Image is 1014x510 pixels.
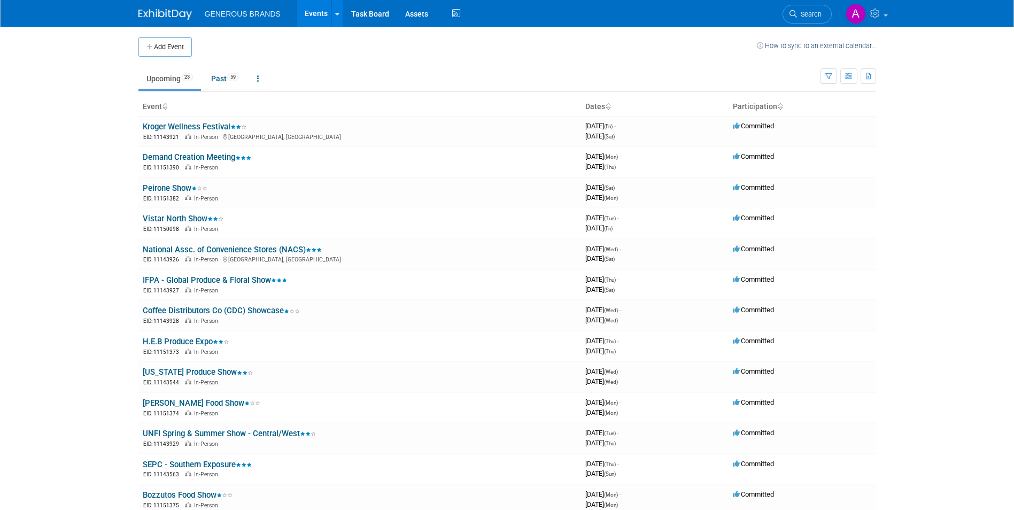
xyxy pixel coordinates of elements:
[185,134,191,139] img: In-Person Event
[585,275,619,283] span: [DATE]
[185,441,191,446] img: In-Person Event
[733,245,774,253] span: Committed
[143,337,229,346] a: H.E.B Produce Expo
[604,461,616,467] span: (Thu)
[585,163,616,171] span: [DATE]
[143,490,233,500] a: Bozzutos Food Show
[620,367,621,375] span: -
[733,122,774,130] span: Committed
[143,411,183,416] span: EID: 11151374
[733,306,774,314] span: Committed
[604,338,616,344] span: (Thu)
[185,318,191,323] img: In-Person Event
[733,275,774,283] span: Committed
[604,349,616,354] span: (Thu)
[143,472,183,477] span: EID: 11143563
[617,429,619,437] span: -
[194,502,221,509] span: In-Person
[143,349,183,355] span: EID: 11151373
[138,37,192,57] button: Add Event
[585,152,621,160] span: [DATE]
[185,502,191,507] img: In-Person Event
[585,398,621,406] span: [DATE]
[797,10,822,18] span: Search
[138,9,192,20] img: ExhibitDay
[143,257,183,262] span: EID: 11143926
[783,5,832,24] a: Search
[138,68,201,89] a: Upcoming23
[185,379,191,384] img: In-Person Event
[194,318,221,324] span: In-Person
[194,441,221,447] span: In-Person
[194,195,221,202] span: In-Person
[733,152,774,160] span: Committed
[604,400,618,406] span: (Mon)
[185,410,191,415] img: In-Person Event
[585,183,618,191] span: [DATE]
[185,471,191,476] img: In-Person Event
[604,195,618,201] span: (Mon)
[757,42,876,50] a: How to sync to an external calendar...
[620,490,621,498] span: -
[143,288,183,293] span: EID: 11143927
[617,460,619,468] span: -
[194,256,221,263] span: In-Person
[185,164,191,169] img: In-Person Event
[143,132,577,141] div: [GEOGRAPHIC_DATA], [GEOGRAPHIC_DATA]
[604,430,616,436] span: (Tue)
[581,98,729,116] th: Dates
[185,195,191,200] img: In-Person Event
[143,429,316,438] a: UNFI Spring & Summer Show - Central/West
[143,275,287,285] a: IFPA - Global Produce & Floral Show
[585,316,618,324] span: [DATE]
[604,287,615,293] span: (Sat)
[585,367,621,375] span: [DATE]
[185,226,191,231] img: In-Person Event
[203,68,247,89] a: Past59
[143,503,183,508] span: EID: 11151375
[143,398,260,408] a: [PERSON_NAME] Food Show
[604,410,618,416] span: (Mon)
[733,398,774,406] span: Committed
[585,347,616,355] span: [DATE]
[585,337,619,345] span: [DATE]
[617,337,619,345] span: -
[846,4,866,24] img: Astrid Aguayo
[614,122,616,130] span: -
[585,254,615,262] span: [DATE]
[185,287,191,292] img: In-Person Event
[604,164,616,170] span: (Thu)
[143,245,322,254] a: National Assc. of Convenience Stores (NACS)
[585,122,616,130] span: [DATE]
[185,349,191,354] img: In-Person Event
[143,441,183,447] span: EID: 11143929
[733,337,774,345] span: Committed
[616,183,618,191] span: -
[620,245,621,253] span: -
[194,287,221,294] span: In-Person
[585,500,618,508] span: [DATE]
[194,379,221,386] span: In-Person
[143,196,183,202] span: EID: 11151382
[194,226,221,233] span: In-Person
[585,194,618,202] span: [DATE]
[143,306,300,315] a: Coffee Distributors Co (CDC) Showcase
[585,460,619,468] span: [DATE]
[733,183,774,191] span: Committed
[604,379,618,385] span: (Wed)
[143,254,577,264] div: [GEOGRAPHIC_DATA], [GEOGRAPHIC_DATA]
[585,285,615,293] span: [DATE]
[143,367,253,377] a: [US_STATE] Produce Show
[162,102,167,111] a: Sort by Event Name
[194,134,221,141] span: In-Person
[604,226,613,231] span: (Fri)
[620,398,621,406] span: -
[143,318,183,324] span: EID: 11143928
[604,471,616,477] span: (Sun)
[733,490,774,498] span: Committed
[733,214,774,222] span: Committed
[194,410,221,417] span: In-Person
[604,246,618,252] span: (Wed)
[185,256,191,261] img: In-Person Event
[585,490,621,498] span: [DATE]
